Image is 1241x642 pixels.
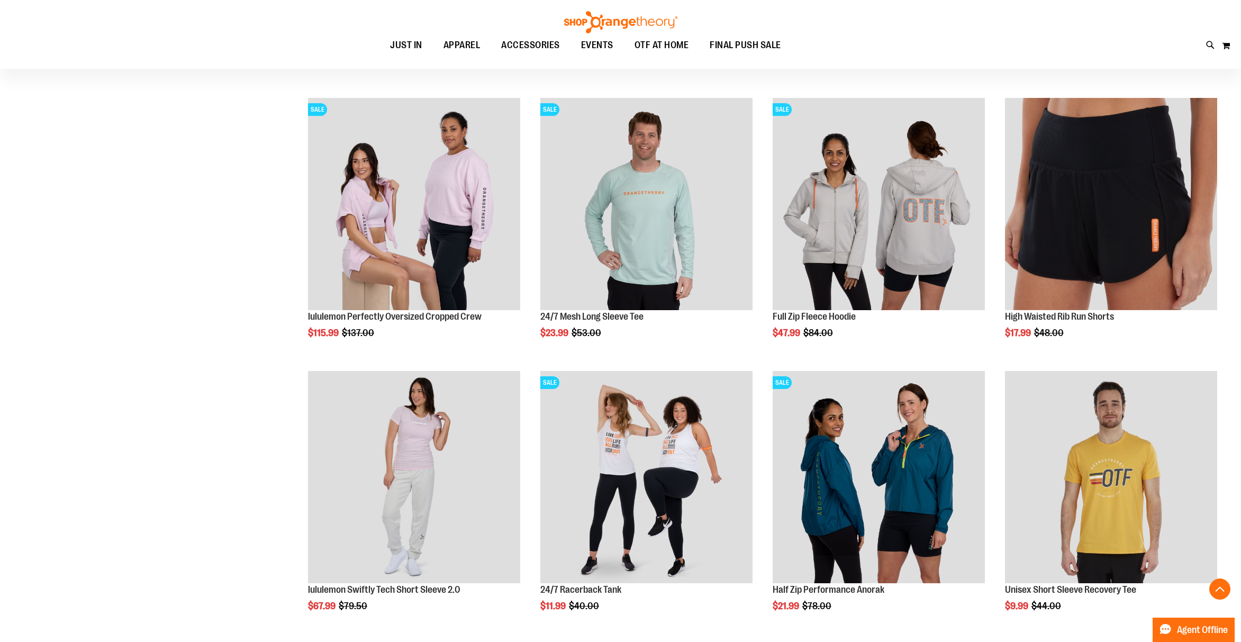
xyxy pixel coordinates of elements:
a: OTF AT HOME [624,33,700,58]
a: JUST IN [379,33,433,58]
a: Unisex Short Sleeve Recovery Tee [1005,584,1136,595]
img: Shop Orangetheory [563,11,679,33]
a: Main Image of 1457095SALE [540,98,753,312]
span: $23.99 [540,328,570,338]
img: High Waisted Rib Run Shorts [1005,98,1217,310]
a: 24/7 Mesh Long Sleeve Tee [540,311,644,322]
img: 24/7 Racerback Tank [540,371,753,583]
span: $40.00 [569,601,601,611]
a: Product image for Unisex Short Sleeve Recovery Tee [1005,371,1217,585]
a: Half Zip Performance Anorak [773,584,884,595]
a: lululemon Perfectly Oversized Cropped CrewSALE [308,98,520,312]
a: APPAREL [433,33,491,58]
div: product [1000,366,1222,638]
span: $47.99 [773,328,802,338]
a: 24/7 Racerback Tank [540,584,621,595]
span: SALE [773,103,792,116]
div: product [303,366,526,638]
span: $21.99 [773,601,801,611]
span: SALE [308,103,327,116]
span: $48.00 [1034,328,1065,338]
span: $84.00 [803,328,835,338]
span: EVENTS [581,33,613,57]
a: 24/7 Racerback TankSALE [540,371,753,585]
span: $137.00 [342,328,376,338]
a: High Waisted Rib Run Shorts [1005,98,1217,312]
span: $17.99 [1005,328,1032,338]
span: SALE [540,376,559,389]
div: product [303,93,526,365]
span: $11.99 [540,601,567,611]
span: ACCESSORIES [501,33,560,57]
a: Half Zip Performance AnorakSALE [773,371,985,585]
div: product [767,366,990,638]
div: product [1000,93,1222,365]
img: lululemon Perfectly Oversized Cropped Crew [308,98,520,310]
span: $115.99 [308,328,340,338]
a: High Waisted Rib Run Shorts [1005,311,1114,322]
span: SALE [540,103,559,116]
img: Product image for Unisex Short Sleeve Recovery Tee [1005,371,1217,583]
button: Agent Offline [1153,618,1235,642]
span: SALE [773,376,792,389]
span: OTF AT HOME [635,33,689,57]
span: $78.00 [802,601,833,611]
span: $53.00 [572,328,603,338]
a: lululemon Perfectly Oversized Cropped Crew [308,311,482,322]
span: Agent Offline [1177,625,1228,635]
a: EVENTS [570,33,624,58]
span: APPAREL [443,33,481,57]
a: lululemon Swiftly Tech Short Sleeve 2.0 [308,371,520,585]
span: FINAL PUSH SALE [710,33,781,57]
span: $9.99 [1005,601,1030,611]
img: lululemon Swiftly Tech Short Sleeve 2.0 [308,371,520,583]
a: FINAL PUSH SALE [699,33,792,57]
img: Main Image of 1457095 [540,98,753,310]
div: product [535,366,758,638]
a: ACCESSORIES [491,33,570,58]
span: $67.99 [308,601,337,611]
span: $79.50 [339,601,369,611]
a: Full Zip Fleece Hoodie [773,311,856,322]
button: Back To Top [1209,578,1230,600]
a: lululemon Swiftly Tech Short Sleeve 2.0 [308,584,460,595]
span: JUST IN [390,33,422,57]
div: product [535,93,758,365]
span: $44.00 [1031,601,1063,611]
div: product [767,93,990,365]
img: Half Zip Performance Anorak [773,371,985,583]
img: Main Image of 1457091 [773,98,985,310]
a: Main Image of 1457091SALE [773,98,985,312]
